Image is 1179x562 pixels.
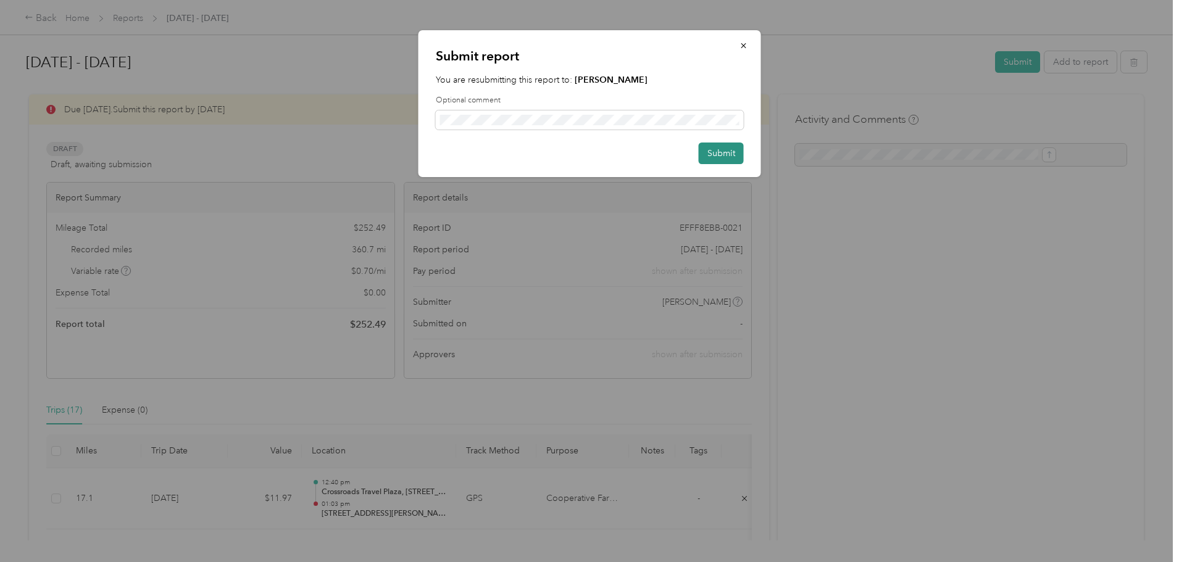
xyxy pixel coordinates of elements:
[575,75,648,85] strong: [PERSON_NAME]
[436,48,744,65] p: Submit report
[436,73,744,86] p: You are resubmitting this report to:
[436,95,744,106] label: Optional comment
[1110,493,1179,562] iframe: Everlance-gr Chat Button Frame
[699,143,744,164] button: Submit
